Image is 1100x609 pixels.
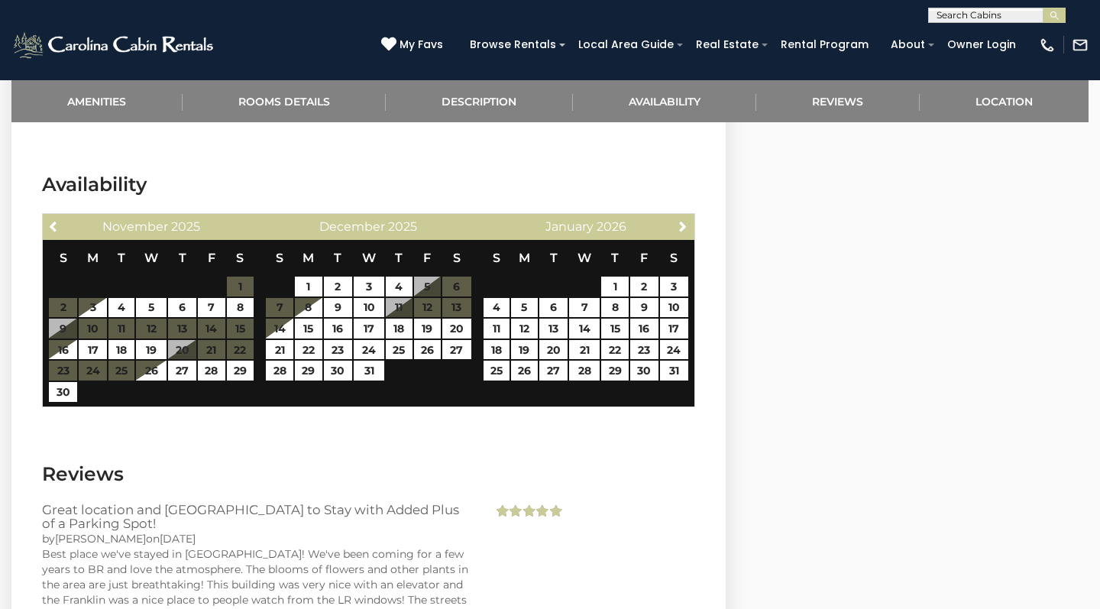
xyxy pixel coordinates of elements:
[324,361,352,381] a: 30
[118,251,125,265] span: Tuesday
[395,251,403,265] span: Thursday
[324,277,352,296] a: 2
[136,298,167,318] a: 5
[354,340,384,360] a: 24
[266,361,293,381] a: 28
[940,33,1024,57] a: Owner Login
[79,298,107,318] a: 3
[302,251,314,265] span: Monday
[414,319,442,339] a: 19
[171,219,200,234] span: 2025
[442,319,471,339] a: 20
[179,251,186,265] span: Thursday
[168,298,196,318] a: 6
[670,251,678,265] span: Saturday
[630,340,658,360] a: 23
[601,298,628,318] a: 8
[511,319,538,339] a: 12
[484,298,510,318] a: 4
[168,361,196,381] a: 27
[601,319,628,339] a: 15
[295,298,322,318] a: 8
[354,361,384,381] a: 31
[756,80,920,122] a: Reviews
[539,319,568,339] a: 13
[160,532,196,546] span: [DATE]
[630,277,658,296] a: 2
[87,251,99,265] span: Monday
[319,219,385,234] span: December
[400,37,443,53] span: My Favs
[573,80,757,122] a: Availability
[539,340,568,360] a: 20
[920,80,1089,122] a: Location
[883,33,933,57] a: About
[1039,37,1056,53] img: phone-regular-white.png
[597,219,626,234] span: 2026
[227,361,254,381] a: 29
[136,361,167,381] a: 26
[48,220,60,232] span: Previous
[208,251,215,265] span: Friday
[354,319,384,339] a: 17
[660,277,688,296] a: 3
[601,361,628,381] a: 29
[386,319,412,339] a: 18
[571,33,681,57] a: Local Area Guide
[442,340,471,360] a: 27
[108,340,134,360] a: 18
[227,298,254,318] a: 8
[569,298,600,318] a: 7
[601,340,628,360] a: 22
[519,251,530,265] span: Monday
[136,340,167,360] a: 19
[354,298,384,318] a: 10
[462,33,564,57] a: Browse Rentals
[640,251,648,265] span: Friday
[414,340,442,360] a: 26
[386,80,573,122] a: Description
[42,531,470,546] div: by on
[295,361,322,381] a: 29
[484,340,510,360] a: 18
[295,277,322,296] a: 1
[108,298,134,318] a: 4
[674,216,693,235] a: Next
[484,361,510,381] a: 25
[630,298,658,318] a: 9
[42,503,470,531] h3: Great location and [GEOGRAPHIC_DATA] to Stay with Added Plus of a Parking Spot!
[362,251,376,265] span: Wednesday
[324,319,352,339] a: 16
[381,37,447,53] a: My Favs
[677,220,689,232] span: Next
[569,319,600,339] a: 14
[354,277,384,296] a: 3
[55,532,146,546] span: [PERSON_NAME]
[688,33,766,57] a: Real Estate
[266,319,293,339] a: 14
[545,219,594,234] span: January
[539,298,568,318] a: 6
[42,461,695,488] h3: Reviews
[42,171,695,198] h3: Availability
[11,30,218,60] img: White-1-2.png
[630,361,658,381] a: 30
[493,251,500,265] span: Sunday
[611,251,619,265] span: Thursday
[49,382,77,402] a: 30
[660,340,688,360] a: 24
[569,340,600,360] a: 21
[550,251,558,265] span: Tuesday
[144,251,158,265] span: Wednesday
[236,251,244,265] span: Saturday
[660,319,688,339] a: 17
[511,340,538,360] a: 19
[60,251,67,265] span: Sunday
[295,340,322,360] a: 22
[386,277,412,296] a: 4
[660,298,688,318] a: 10
[773,33,876,57] a: Rental Program
[388,219,417,234] span: 2025
[453,251,461,265] span: Saturday
[183,80,387,122] a: Rooms Details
